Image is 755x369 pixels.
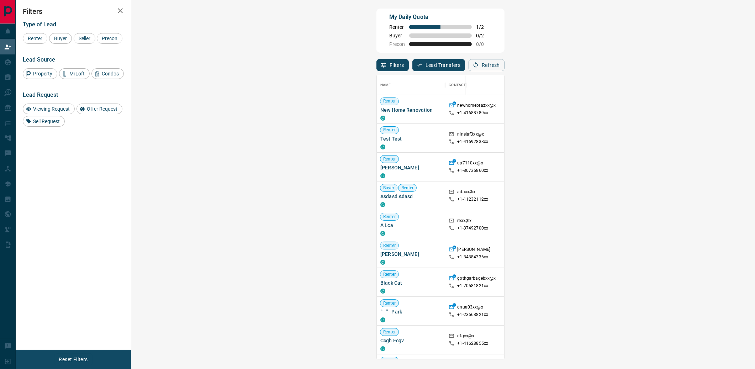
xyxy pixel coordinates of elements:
span: Renter [380,214,398,220]
div: MrLoft [59,68,90,79]
span: New Home Renovation [380,106,442,114]
span: Property [31,71,55,77]
span: Condos [99,71,121,77]
p: +1- 37492700xx [457,225,488,231]
div: Seller [74,33,95,44]
span: Renter [380,358,398,364]
span: Renter [380,272,398,278]
div: Renter [23,33,47,44]
p: +1- 80735860xx [457,168,488,174]
p: dfgxx@x [457,333,474,341]
div: condos.ca [380,202,385,207]
span: [PERSON_NAME] [380,251,442,258]
span: Black Cat [380,279,442,286]
div: condos.ca [380,116,385,121]
span: Offer Request [84,106,120,112]
p: My Daily Quota [389,13,492,21]
span: Renter [380,243,398,249]
span: Type of Lead [23,21,56,28]
div: Name [377,75,445,95]
p: +1- 11232112xx [457,196,488,202]
p: newhomebrazxx@x [457,102,496,110]
div: Property [23,68,57,79]
div: condos.ca [380,173,385,178]
p: +1- 41692838xx [457,139,488,145]
button: Filters [376,59,409,71]
span: Renter [380,156,398,162]
button: Refresh [469,59,505,71]
p: +1- 70581821xx [457,283,488,289]
h2: Filters [23,7,124,16]
div: Contact [449,75,466,95]
div: condos.ca [380,144,385,149]
p: ninejaf3xx@x [457,131,484,139]
span: Ccgh Fcgv [380,337,442,344]
div: Precon [97,33,122,44]
span: Precon [99,36,120,41]
div: Offer Request [76,104,122,114]
p: up7110xx@x [457,160,483,168]
span: Test Test [380,135,442,142]
span: 0 / 2 [476,33,492,38]
span: Renter [380,127,398,133]
span: Renter [380,300,398,306]
span: MrLoft [67,71,87,77]
div: condos.ca [380,346,385,351]
div: Condos [91,68,124,79]
span: [PERSON_NAME] [380,164,442,171]
div: condos.ca [380,289,385,294]
p: [PERSON_NAME] [457,247,490,254]
button: Lead Transfers [412,59,465,71]
div: condos.ca [380,231,385,236]
span: Viewing Request [31,106,72,112]
span: Buyer [52,36,69,41]
span: Renter [25,36,45,41]
span: Lead Request [23,91,58,98]
span: Precon [389,41,405,47]
p: gothgarbagebxx@x [457,275,496,283]
p: dnua03xx@x [457,304,483,312]
div: condos.ca [380,260,385,265]
span: Buyer [380,185,397,191]
p: +1- 41628855xx [457,341,488,347]
div: condos.ca [380,317,385,322]
span: Renter [398,185,417,191]
p: +1- 34384336xx [457,254,488,260]
span: Asdasd Adasd [380,193,442,200]
span: 1 / 2 [476,24,492,30]
span: Buyer [389,33,405,38]
p: +1- 41688789xx [457,110,488,116]
span: A Lca [380,222,442,229]
span: Renter [380,329,398,335]
div: Name [380,75,391,95]
p: adaxx@x [457,189,475,196]
span: Renter [380,98,398,104]
p: +1- 23668821xx [457,312,488,318]
span: ᄂᄋ Park [380,308,442,315]
div: Sell Request [23,116,65,127]
div: Buyer [49,33,72,44]
span: Seller [76,36,93,41]
div: Viewing Request [23,104,75,114]
span: Lead Source [23,56,55,63]
p: rexx@x [457,218,471,225]
button: Reset Filters [54,353,92,365]
span: 0 / 0 [476,41,492,47]
span: Renter [389,24,405,30]
span: Sell Request [31,118,62,124]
